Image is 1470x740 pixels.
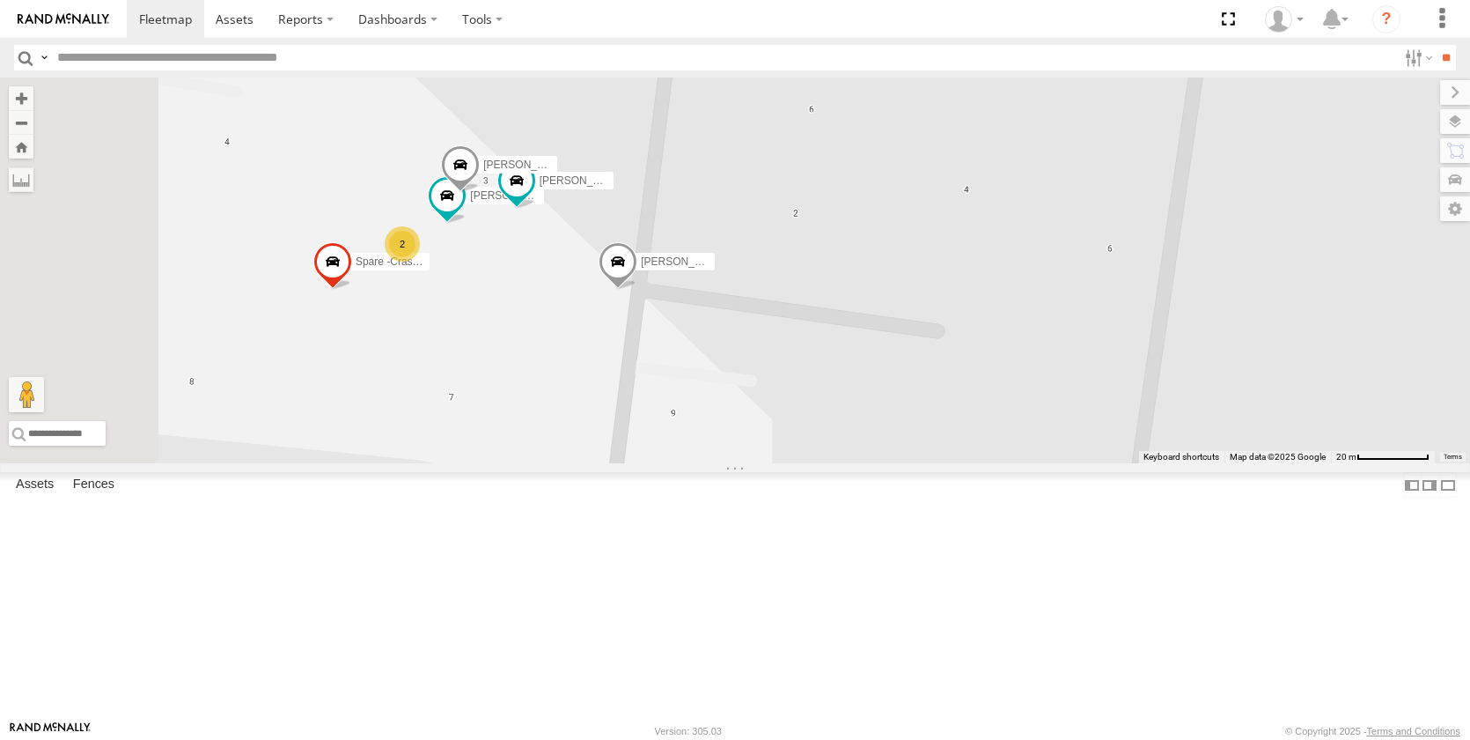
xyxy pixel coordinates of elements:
[540,174,627,187] span: [PERSON_NAME]
[483,159,684,171] span: [PERSON_NAME] [PERSON_NAME] New
[18,13,109,26] img: rand-logo.svg
[1367,726,1460,736] a: Terms and Conditions
[356,255,430,268] span: Spare -Crashed
[37,45,51,70] label: Search Query
[1421,472,1438,498] label: Dock Summary Table to the Right
[1285,726,1460,736] div: © Copyright 2025 -
[9,110,33,135] button: Zoom out
[7,473,62,498] label: Assets
[9,135,33,159] button: Zoom Home
[10,722,91,740] a: Visit our Website
[655,726,722,736] div: Version: 305.03
[1331,451,1435,463] button: Map scale: 20 m per 79 pixels
[1403,472,1421,498] label: Dock Summary Table to the Left
[1259,6,1310,33] div: Jake Allan
[1440,196,1470,221] label: Map Settings
[1439,472,1457,498] label: Hide Summary Table
[385,226,420,262] div: 2
[1230,452,1326,462] span: Map data ©2025 Google
[1143,451,1219,463] button: Keyboard shortcuts
[641,255,728,268] span: [PERSON_NAME]
[470,189,557,202] span: [PERSON_NAME]
[9,167,33,192] label: Measure
[9,86,33,110] button: Zoom in
[1398,45,1436,70] label: Search Filter Options
[1372,5,1400,33] i: ?
[9,377,44,412] button: Drag Pegman onto the map to open Street View
[1444,454,1462,461] a: Terms
[1336,452,1356,462] span: 20 m
[64,473,123,498] label: Fences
